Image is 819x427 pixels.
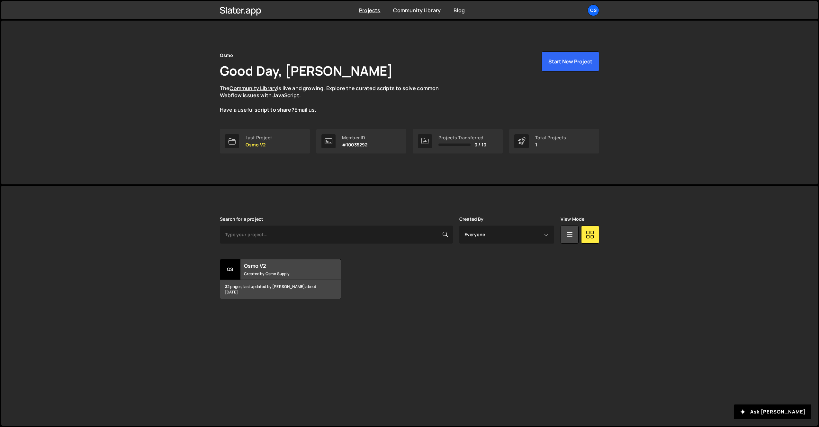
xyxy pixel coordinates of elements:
a: Os Osmo V2 Created by Osmo Supply 32 pages, last updated by [PERSON_NAME] about [DATE] [220,259,341,299]
p: #10035292 [342,142,367,147]
div: Os [220,259,240,280]
p: 1 [535,142,566,147]
div: Osmo [220,51,233,59]
input: Type your project... [220,226,453,244]
div: Total Projects [535,135,566,140]
button: Start New Project [542,51,599,71]
a: Last Project Osmo V2 [220,129,310,153]
h1: Good Day, [PERSON_NAME] [220,62,393,79]
a: Community Library [393,7,441,14]
div: Member ID [342,135,367,140]
h2: Osmo V2 [244,262,321,269]
a: Projects [359,7,380,14]
div: Last Project [246,135,272,140]
p: Osmo V2 [246,142,272,147]
button: Ask [PERSON_NAME] [734,404,811,419]
div: Projects Transferred [438,135,486,140]
span: 0 / 10 [474,142,486,147]
a: Community Library [230,85,277,92]
small: Created by Osmo Supply [244,271,321,276]
label: Created By [459,217,484,222]
a: Blog [454,7,465,14]
a: Email us [294,106,315,113]
a: Os [588,5,599,16]
p: The is live and growing. Explore the curated scripts to solve common Webflow issues with JavaScri... [220,85,451,114]
label: View Mode [561,217,584,222]
label: Search for a project [220,217,263,222]
div: 32 pages, last updated by [PERSON_NAME] about [DATE] [220,280,341,299]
